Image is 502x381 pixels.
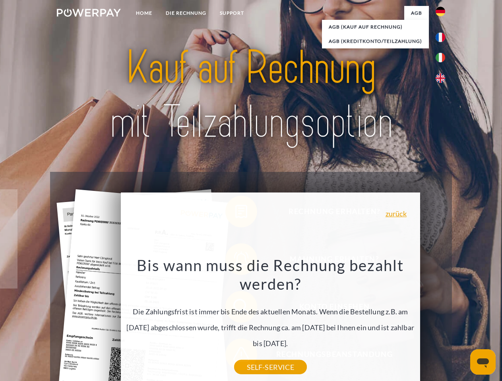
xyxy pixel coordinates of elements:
[322,34,429,48] a: AGB (Kreditkonto/Teilzahlung)
[470,349,496,375] iframe: Schaltfläche zum Öffnen des Messaging-Fensters
[234,360,307,374] a: SELF-SERVICE
[125,256,415,294] h3: Bis wann muss die Rechnung bezahlt werden?
[76,38,426,152] img: title-powerpay_de.svg
[436,73,445,83] img: en
[159,6,213,20] a: DIE RECHNUNG
[57,9,121,17] img: logo-powerpay-white.svg
[436,33,445,42] img: fr
[404,6,429,20] a: agb
[125,256,415,367] div: Die Zahlungsfrist ist immer bis Ende des aktuellen Monats. Wenn die Bestellung z.B. am [DATE] abg...
[322,20,429,34] a: AGB (Kauf auf Rechnung)
[436,7,445,16] img: de
[436,53,445,62] img: it
[213,6,251,20] a: SUPPORT
[386,210,407,217] a: zurück
[129,6,159,20] a: Home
